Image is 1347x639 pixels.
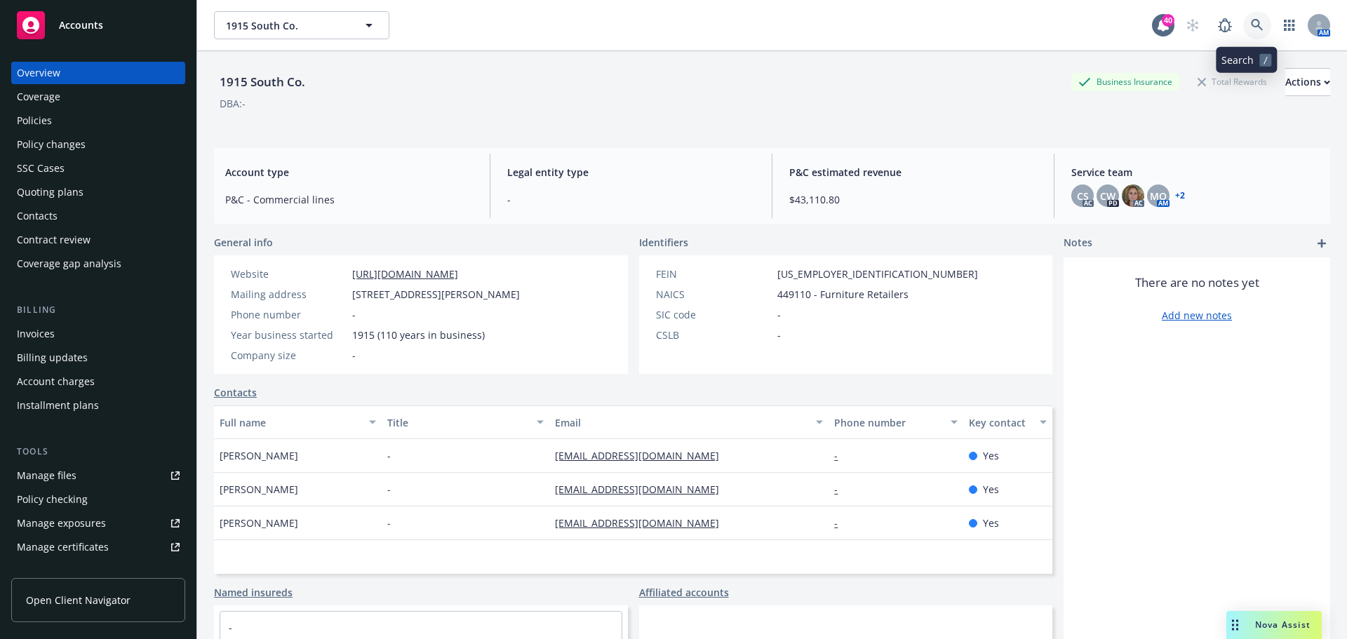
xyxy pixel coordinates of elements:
[834,449,849,462] a: -
[11,560,185,582] a: Manage claims
[639,235,688,250] span: Identifiers
[214,73,311,91] div: 1915 South Co.
[214,235,273,250] span: General info
[382,405,549,439] button: Title
[1226,611,1322,639] button: Nova Assist
[214,405,382,439] button: Full name
[549,405,829,439] button: Email
[231,287,347,302] div: Mailing address
[352,287,520,302] span: [STREET_ADDRESS][PERSON_NAME]
[231,328,347,342] div: Year business started
[214,11,389,39] button: 1915 South Co.
[11,303,185,317] div: Billing
[11,133,185,156] a: Policy changes
[11,323,185,345] a: Invoices
[1150,189,1167,203] span: MQ
[829,405,963,439] button: Phone number
[1071,165,1319,180] span: Service team
[387,482,391,497] span: -
[387,448,391,463] span: -
[1077,189,1089,203] span: CS
[11,394,185,417] a: Installment plans
[17,488,88,511] div: Policy checking
[1313,235,1330,252] a: add
[656,267,772,281] div: FEIN
[59,20,103,31] span: Accounts
[1122,184,1144,207] img: photo
[214,385,257,400] a: Contacts
[777,307,781,322] span: -
[1064,235,1092,252] span: Notes
[11,512,185,534] a: Manage exposures
[220,96,246,111] div: DBA: -
[1285,68,1330,96] button: Actions
[17,536,109,558] div: Manage certificates
[834,483,849,496] a: -
[555,449,730,462] a: [EMAIL_ADDRESS][DOMAIN_NAME]
[220,448,298,463] span: [PERSON_NAME]
[656,307,772,322] div: SIC code
[555,516,730,530] a: [EMAIL_ADDRESS][DOMAIN_NAME]
[11,464,185,487] a: Manage files
[834,415,941,430] div: Phone number
[11,86,185,108] a: Coverage
[11,62,185,84] a: Overview
[11,347,185,369] a: Billing updates
[17,347,88,369] div: Billing updates
[17,370,95,393] div: Account charges
[11,109,185,132] a: Policies
[1162,308,1232,323] a: Add new notes
[352,307,356,322] span: -
[17,323,55,345] div: Invoices
[229,621,232,634] a: -
[11,6,185,45] a: Accounts
[11,253,185,275] a: Coverage gap analysis
[1255,619,1311,631] span: Nova Assist
[11,536,185,558] a: Manage certificates
[983,516,999,530] span: Yes
[17,394,99,417] div: Installment plans
[17,464,76,487] div: Manage files
[1175,191,1185,200] a: +2
[789,165,1037,180] span: P&C estimated revenue
[969,415,1031,430] div: Key contact
[352,348,356,363] span: -
[214,585,293,600] a: Named insureds
[17,157,65,180] div: SSC Cases
[220,516,298,530] span: [PERSON_NAME]
[1226,611,1244,639] div: Drag to move
[17,133,86,156] div: Policy changes
[1071,73,1179,90] div: Business Insurance
[17,512,106,534] div: Manage exposures
[226,18,347,33] span: 1915 South Co.
[1191,73,1274,90] div: Total Rewards
[656,328,772,342] div: CSLB
[963,405,1052,439] button: Key contact
[225,192,473,207] span: P&C - Commercial lines
[1135,274,1259,291] span: There are no notes yet
[352,267,458,281] a: [URL][DOMAIN_NAME]
[983,482,999,497] span: Yes
[656,287,772,302] div: NAICS
[777,267,978,281] span: [US_EMPLOYER_IDENTIFICATION_NUMBER]
[17,86,60,108] div: Coverage
[231,267,347,281] div: Website
[17,253,121,275] div: Coverage gap analysis
[834,516,849,530] a: -
[225,165,473,180] span: Account type
[220,482,298,497] span: [PERSON_NAME]
[507,165,755,180] span: Legal entity type
[1285,69,1330,95] div: Actions
[17,229,91,251] div: Contract review
[26,593,130,607] span: Open Client Navigator
[11,229,185,251] a: Contract review
[17,62,60,84] div: Overview
[11,370,185,393] a: Account charges
[1100,189,1115,203] span: CW
[231,307,347,322] div: Phone number
[17,109,52,132] div: Policies
[11,488,185,511] a: Policy checking
[555,483,730,496] a: [EMAIL_ADDRESS][DOMAIN_NAME]
[777,328,781,342] span: -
